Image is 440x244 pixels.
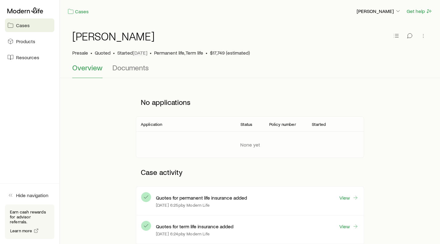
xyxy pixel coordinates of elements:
span: Documents [112,63,149,72]
p: None yet [240,142,260,148]
span: [DATE] [133,50,147,56]
div: Case details tabs [72,63,428,78]
span: Permanent life, Term life [154,50,203,56]
a: Cases [5,19,54,32]
span: • [206,50,207,56]
span: Cases [16,22,30,28]
p: Started [117,50,147,56]
a: View [339,223,359,230]
span: • [90,50,92,56]
p: Quotes for term life insurance added [156,223,233,230]
p: Quotes for permanent life insurance added [156,195,247,201]
p: [PERSON_NAME] [357,8,401,14]
div: Earn cash rewards for advisor referrals.Learn more [5,205,54,239]
p: Policy number [269,122,296,127]
span: Products [16,38,35,44]
button: [PERSON_NAME] [356,8,401,15]
p: Application [141,122,162,127]
span: • [150,50,152,56]
span: • [113,50,115,56]
a: Products [5,35,54,48]
h1: [PERSON_NAME] [72,30,155,42]
a: Resources [5,51,54,64]
p: [DATE] 6:24p by Modern Life [156,231,210,236]
p: Presale [72,50,88,56]
a: View [339,194,359,201]
span: Resources [16,54,39,60]
p: [DATE] 6:25p by Modern Life [156,203,210,208]
p: Earn cash rewards for advisor referrals. [10,209,49,224]
span: $17,749 (estimated) [210,50,250,56]
span: Learn more [10,229,32,233]
button: Hide navigation [5,188,54,202]
span: Hide navigation [16,192,48,198]
p: Started [312,122,326,127]
p: No applications [136,93,364,111]
a: Cases [67,8,89,15]
span: Quoted [95,50,111,56]
p: Status [241,122,252,127]
button: Get help [406,8,433,15]
span: Overview [72,63,103,72]
p: Case activity [136,163,364,181]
